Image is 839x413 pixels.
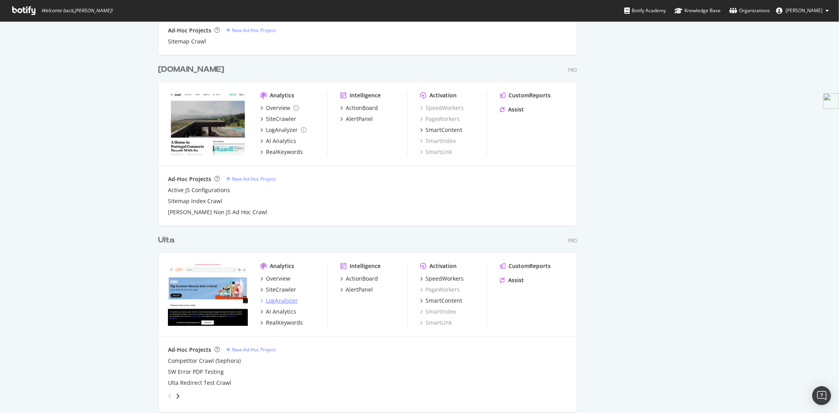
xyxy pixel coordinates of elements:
a: New Ad-Hoc Project [226,175,276,182]
div: PageWorkers [420,286,460,293]
a: Overview [260,104,299,112]
a: CustomReports [500,91,551,99]
a: Sitemap Crawl [168,37,206,45]
div: RealKeywords [266,148,303,156]
a: [PERSON_NAME] Non JS Ad Hoc Crawl [168,208,267,216]
a: SpeedWorkers [420,104,464,112]
div: Activation [430,91,457,99]
div: [DOMAIN_NAME] [158,64,224,75]
a: SpeedWorkers [420,275,464,282]
div: RealKeywords [266,319,303,326]
div: Open Intercom Messenger [812,386,831,405]
div: Analytics [270,91,294,99]
a: Assist [500,276,524,284]
div: Intelligence [350,91,381,99]
div: AI Analytics [266,308,296,315]
div: New Ad-Hoc Project [232,346,276,353]
a: Overview [260,275,290,282]
img: www.ulta.com [168,262,248,326]
div: Overview [266,104,290,112]
a: SmartContent [420,126,462,134]
div: Ad-Hoc Projects [168,346,211,354]
button: [PERSON_NAME] [770,4,835,17]
div: ActionBoard [346,275,378,282]
a: AlertPanel [340,286,373,293]
a: Ulta Redirect Test Crawl [168,379,231,387]
div: AI Analytics [266,137,296,145]
div: Activation [430,262,457,270]
div: Organizations [729,7,770,15]
a: LogAnalyzer [260,126,306,134]
a: SmartContent [420,297,462,304]
div: SiteCrawler [266,115,296,123]
a: Sitemap Index Crawl [168,197,222,205]
div: SmartContent [426,297,462,304]
span: Matthew Edgar [786,7,822,14]
img: side-widget.svg [823,93,839,109]
span: Welcome back, [PERSON_NAME] ! [41,7,112,14]
div: CustomReports [509,262,551,270]
a: AI Analytics [260,137,296,145]
div: Overview [266,275,290,282]
a: Active JS Configurations [168,186,230,194]
div: Pro [568,237,577,244]
div: CustomReports [509,91,551,99]
div: ActionBoard [346,104,378,112]
a: ActionBoard [340,104,378,112]
a: [DOMAIN_NAME] [158,64,227,75]
a: SmartIndex [420,137,456,145]
div: Ad-Hoc Projects [168,175,211,183]
div: Ulta [158,234,175,246]
div: SiteCrawler [266,286,296,293]
a: Assist [500,105,524,113]
div: Botify Academy [624,7,666,15]
a: New Ad-Hoc Project [226,27,276,33]
a: CustomReports [500,262,551,270]
img: dwell.com [168,91,248,155]
div: Knowledge Base [675,7,721,15]
a: RealKeywords [260,148,303,156]
div: angle-right [175,392,181,400]
a: SiteCrawler [260,286,296,293]
div: AlertPanel [346,115,373,123]
div: Analytics [270,262,294,270]
div: Pro [568,66,577,73]
a: SW Error PDP Testing [168,368,224,376]
div: Assist [508,276,524,284]
div: LogAnalyzer [266,126,298,134]
div: Ad-Hoc Projects [168,26,211,34]
div: SpeedWorkers [426,275,464,282]
a: SmartIndex [420,308,456,315]
a: Ulta [158,234,178,246]
a: AI Analytics [260,308,296,315]
a: SiteCrawler [260,115,296,123]
div: Intelligence [350,262,381,270]
div: SmartContent [426,126,462,134]
div: New Ad-Hoc Project [232,27,276,33]
div: AlertPanel [346,286,373,293]
a: Competitor Crawl (Sephora) [168,357,241,365]
div: Assist [508,105,524,113]
a: SmartLink [420,148,452,156]
div: LogAnalyzer [266,297,298,304]
a: SmartLink [420,319,452,326]
div: New Ad-Hoc Project [232,175,276,182]
a: ActionBoard [340,275,378,282]
a: LogAnalyzer [260,297,298,304]
a: PageWorkers [420,115,460,123]
a: New Ad-Hoc Project [226,346,276,353]
a: AlertPanel [340,115,373,123]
